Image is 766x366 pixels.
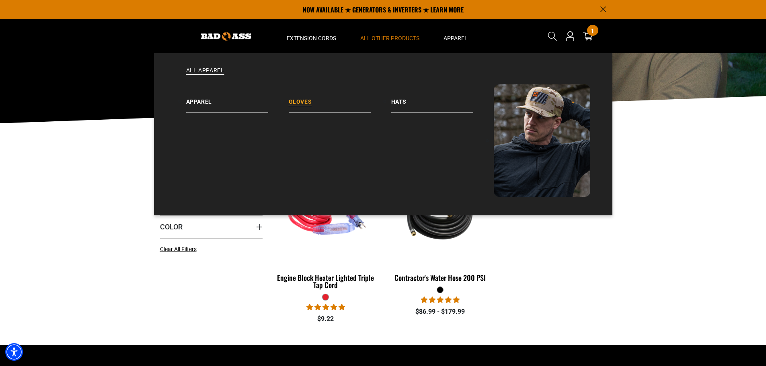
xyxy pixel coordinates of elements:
[160,222,183,231] span: Color
[275,274,377,288] div: Engine Block Heater Lighted Triple Tap Cord
[389,274,491,281] div: Contractor's Water Hose 200 PSI
[160,245,200,254] a: Clear All Filters
[275,164,377,293] a: red Engine Block Heater Lighted Triple Tap Cord
[444,35,468,42] span: Apparel
[289,84,391,112] a: Gloves
[421,296,460,304] span: 5.00 stars
[564,19,577,53] a: Open this option
[360,35,419,42] span: All Other Products
[391,84,494,112] a: Hats
[186,84,289,112] a: Apparel
[5,343,23,361] div: Accessibility Menu
[287,35,336,42] span: Extension Cords
[591,28,593,34] span: 1
[389,164,491,286] a: black Contractor's Water Hose 200 PSI
[306,303,345,311] span: 5.00 stars
[160,246,197,252] span: Clear All Filters
[170,67,596,84] a: All Apparel
[389,307,491,317] div: $86.99 - $179.99
[546,30,559,43] summary: Search
[160,215,263,238] summary: Color
[201,32,251,41] img: Bad Ass Extension Cords
[494,84,590,197] img: Bad Ass Extension Cords
[275,19,348,53] summary: Extension Cords
[275,314,377,324] div: $9.22
[348,19,431,53] summary: All Other Products
[431,19,480,53] summary: Apparel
